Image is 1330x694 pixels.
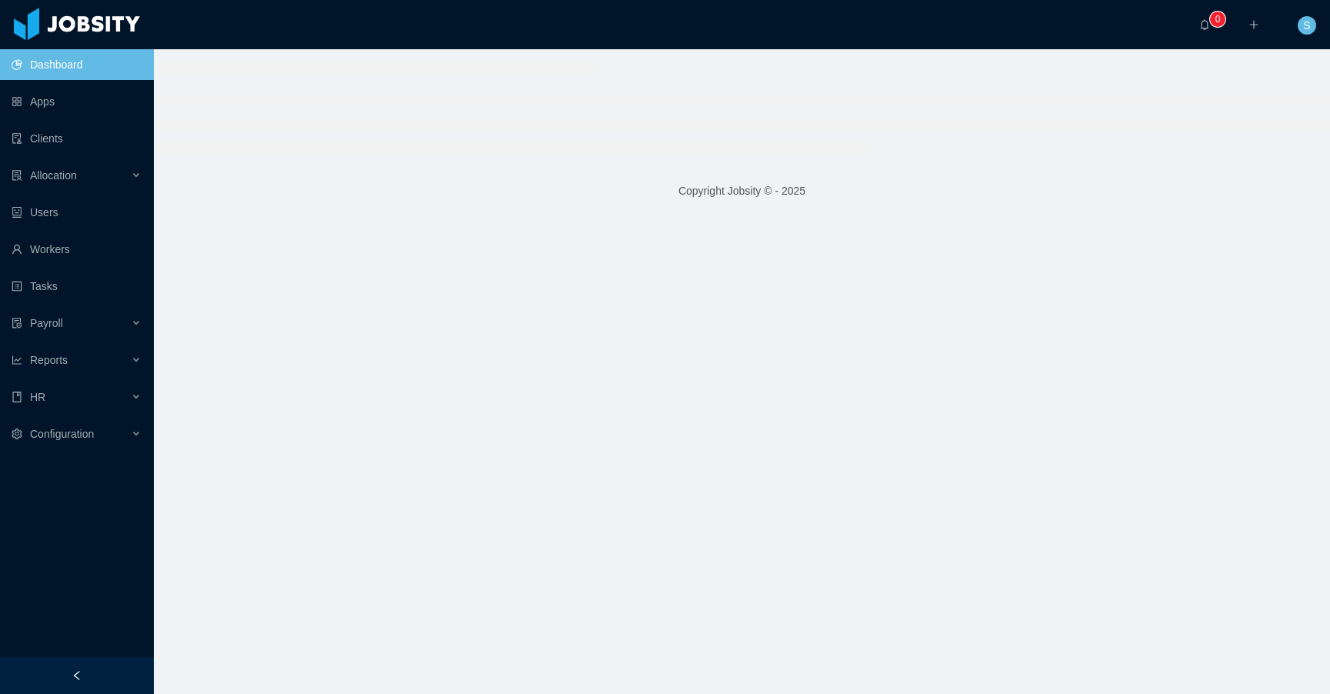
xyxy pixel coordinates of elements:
[12,429,22,439] i: icon: setting
[12,86,142,117] a: icon: appstoreApps
[30,317,63,329] span: Payroll
[12,170,22,181] i: icon: solution
[1248,19,1259,30] i: icon: plus
[12,123,142,154] a: icon: auditClients
[30,354,68,366] span: Reports
[12,49,142,80] a: icon: pie-chartDashboard
[12,271,142,302] a: icon: profileTasks
[12,234,142,265] a: icon: userWorkers
[1199,19,1210,30] i: icon: bell
[1303,16,1310,35] span: S
[12,392,22,402] i: icon: book
[1210,12,1225,27] sup: 0
[30,428,94,440] span: Configuration
[30,391,45,403] span: HR
[12,355,22,365] i: icon: line-chart
[12,197,142,228] a: icon: robotUsers
[154,165,1330,218] footer: Copyright Jobsity © - 2025
[12,318,22,329] i: icon: file-protect
[30,169,77,182] span: Allocation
